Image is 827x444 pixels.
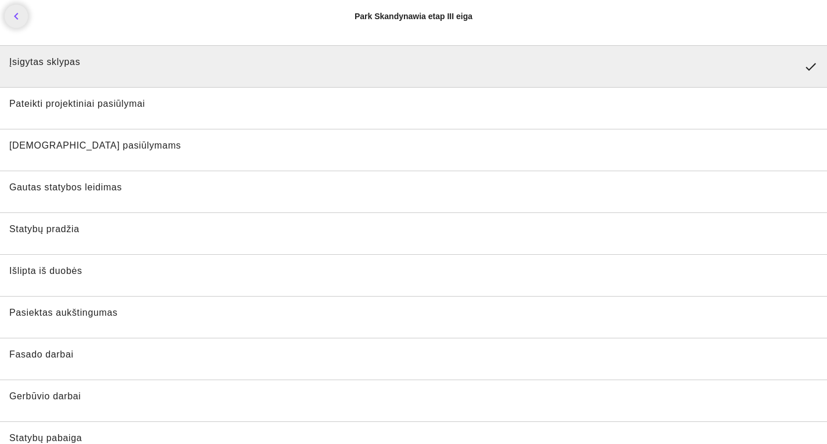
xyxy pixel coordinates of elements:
span: Pateikti projektiniai pasiūlymai [9,99,145,109]
span: Fasado darbai [9,349,74,359]
i: done [804,60,818,74]
span: Pasiektas aukštingumas [9,308,118,317]
span: Įsigytas sklypas [9,57,80,67]
span: [DEMOGRAPHIC_DATA] pasiūlymams [9,140,181,150]
i: chevron_left [9,9,23,23]
span: Gautas statybos leidimas [9,182,122,192]
a: chevron_left [5,5,28,28]
span: Statybų pradžia [9,224,80,234]
span: Gerbūvio darbai [9,391,81,401]
span: Išlipta iš duobės [9,266,82,276]
span: Statybų pabaiga [9,433,82,443]
div: Park Skandynawia etap III eiga [355,10,472,22]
